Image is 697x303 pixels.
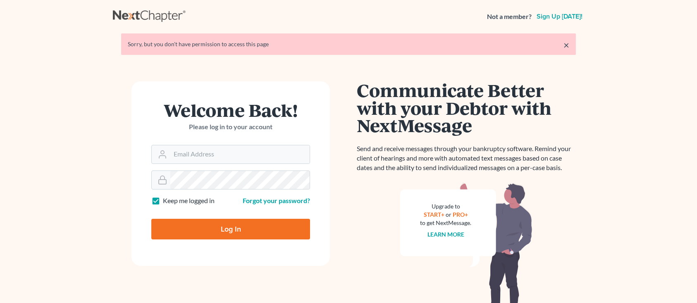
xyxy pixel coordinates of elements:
p: Please log in to your account [151,122,310,132]
input: Email Address [170,145,310,163]
a: Sign up [DATE]! [535,13,584,20]
div: Upgrade to [420,202,471,211]
strong: Not a member? [487,12,532,21]
a: Forgot your password? [243,196,310,204]
h1: Welcome Back! [151,101,310,119]
span: or [446,211,451,218]
div: Sorry, but you don't have permission to access this page [128,40,569,48]
a: Learn more [427,231,464,238]
label: Keep me logged in [163,196,215,206]
p: Send and receive messages through your bankruptcy software. Remind your client of hearings and mo... [357,144,576,173]
a: PRO+ [453,211,468,218]
input: Log In [151,219,310,239]
a: START+ [424,211,444,218]
h1: Communicate Better with your Debtor with NextMessage [357,81,576,134]
div: to get NextMessage. [420,219,471,227]
a: × [563,40,569,50]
